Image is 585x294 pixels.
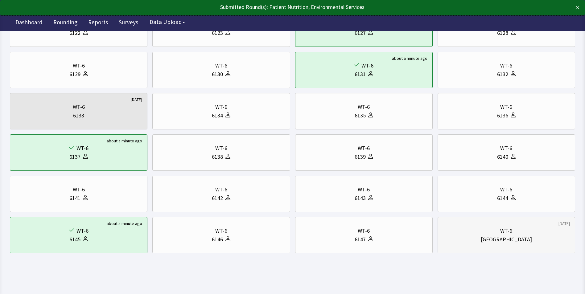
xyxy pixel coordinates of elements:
div: 6132 [497,70,508,79]
div: WT-6 [73,103,85,111]
div: 6146 [212,235,223,244]
div: about a minute ago [392,55,427,61]
div: about a minute ago [107,138,142,144]
div: 6145 [69,235,80,244]
div: 6133 [73,111,84,120]
a: Rounding [49,15,82,31]
div: 6143 [355,194,366,202]
div: WT-6 [358,185,370,194]
div: WT-6 [500,227,512,235]
div: WT-6 [76,144,89,153]
div: 6144 [497,194,508,202]
div: WT-6 [215,103,227,111]
div: WT-6 [358,103,370,111]
button: Data Upload [146,16,189,28]
div: WT-6 [500,103,512,111]
div: WT-6 [358,227,370,235]
div: 6138 [212,153,223,161]
div: 6136 [497,111,508,120]
div: 6129 [69,70,80,79]
div: WT-6 [73,61,85,70]
div: 6141 [69,194,80,202]
div: WT-6 [500,61,512,70]
div: Submitted Round(s): Patient Nutrition, Environmental Services [6,3,522,11]
div: 6128 [497,29,508,37]
div: WT-6 [73,185,85,194]
div: [DATE] [558,220,570,227]
div: WT-6 [215,227,227,235]
div: 6139 [355,153,366,161]
div: 6137 [69,153,80,161]
a: Dashboard [11,15,47,31]
div: WT-6 [215,185,227,194]
div: 6130 [212,70,223,79]
div: 6135 [355,111,366,120]
div: 6142 [212,194,223,202]
div: WT-6 [500,144,512,153]
div: [DATE] [131,96,142,103]
div: WT-6 [361,61,373,70]
div: 6123 [212,29,223,37]
div: WT-6 [215,61,227,70]
div: WT-6 [500,185,512,194]
div: 6134 [212,111,223,120]
div: 6147 [355,235,366,244]
div: about a minute ago [107,220,142,227]
div: WT-6 [76,227,89,235]
div: 6140 [497,153,508,161]
div: 6127 [355,29,366,37]
div: 6122 [69,29,80,37]
div: WT-6 [358,144,370,153]
button: × [576,3,579,13]
div: 6131 [355,70,366,79]
a: Surveys [114,15,143,31]
a: Reports [84,15,113,31]
div: WT-6 [215,144,227,153]
div: [GEOGRAPHIC_DATA] [481,235,532,244]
